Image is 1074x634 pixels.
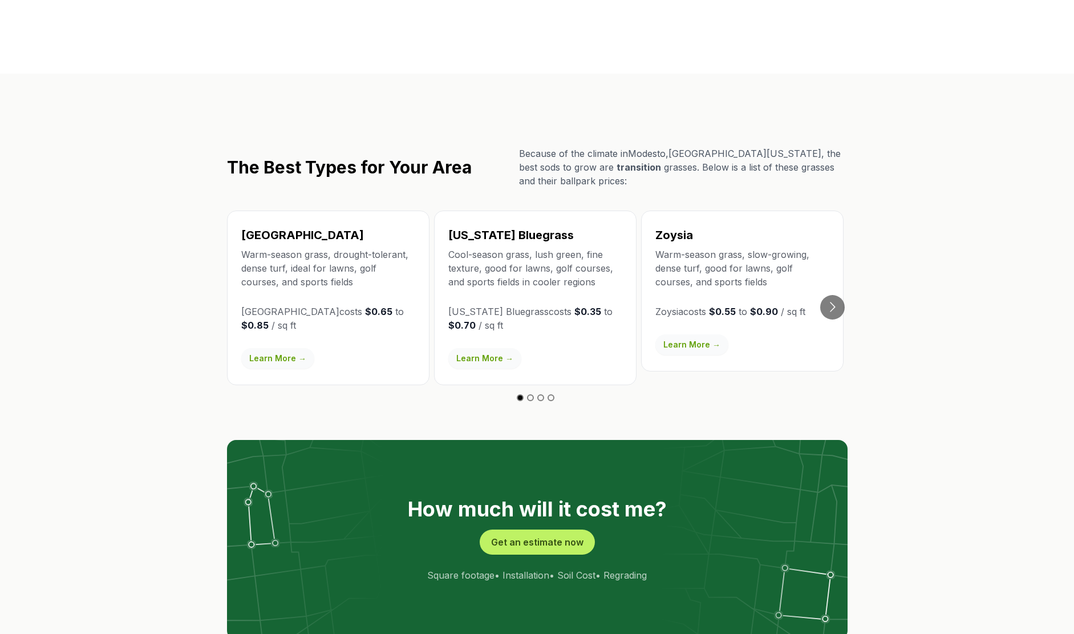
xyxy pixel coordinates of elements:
h3: Zoysia [655,227,829,243]
button: Go to slide 4 [548,394,554,401]
strong: $0.85 [241,320,269,331]
button: Go to slide 1 [517,394,524,401]
a: Learn More → [448,348,521,369]
h3: [GEOGRAPHIC_DATA] [241,227,415,243]
strong: $0.55 [709,306,736,317]
strong: $0.70 [448,320,476,331]
span: transition [617,161,661,173]
p: Cool-season grass, lush green, fine texture, good for lawns, golf courses, and sports fields in c... [448,248,622,289]
p: Because of the climate in Modesto , [GEOGRAPHIC_DATA][US_STATE] , the best sods to grow are grass... [519,147,848,188]
strong: $0.65 [365,306,392,317]
h3: [US_STATE] Bluegrass [448,227,622,243]
button: Get an estimate now [480,530,595,555]
strong: $0.90 [750,306,778,317]
h2: The Best Types for Your Area [227,157,472,177]
button: Go to slide 3 [537,394,544,401]
button: Go to slide 2 [527,394,534,401]
p: Warm-season grass, drought-tolerant, dense turf, ideal for lawns, golf courses, and sports fields [241,248,415,289]
p: Zoysia costs to / sq ft [655,305,829,318]
button: Go to next slide [820,295,845,320]
a: Learn More → [655,334,728,355]
strong: $0.35 [574,306,601,317]
p: Warm-season grass, slow-growing, dense turf, good for lawns, golf courses, and sports fields [655,248,829,289]
p: [GEOGRAPHIC_DATA] costs to / sq ft [241,305,415,332]
a: Learn More → [241,348,314,369]
p: [US_STATE] Bluegrass costs to / sq ft [448,305,622,332]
